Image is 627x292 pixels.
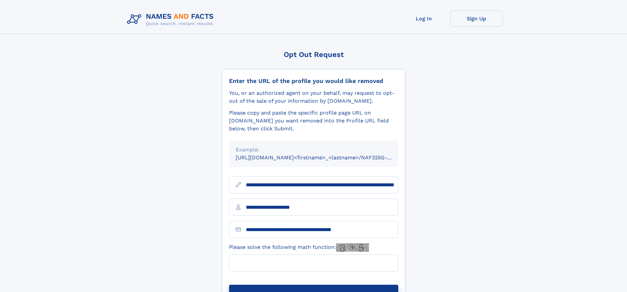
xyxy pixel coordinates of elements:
a: Log In [398,11,450,27]
div: You, or an authorized agent on your behalf, may request to opt-out of the sale of your informatio... [229,89,398,105]
label: Please solve the following math function: [229,243,369,252]
div: Enter the URL of the profile you would like removed [229,77,398,85]
div: Please copy and paste the specific profile page URL on [DOMAIN_NAME] you want removed into the Pr... [229,109,398,133]
a: Sign Up [450,11,503,27]
div: Opt Out Request [222,50,405,59]
small: [URL][DOMAIN_NAME]<firstname>_<lastname>/NAF325G-xxxxxxxx [236,154,411,161]
div: Example: [236,146,392,154]
img: Logo Names and Facts [124,11,219,28]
